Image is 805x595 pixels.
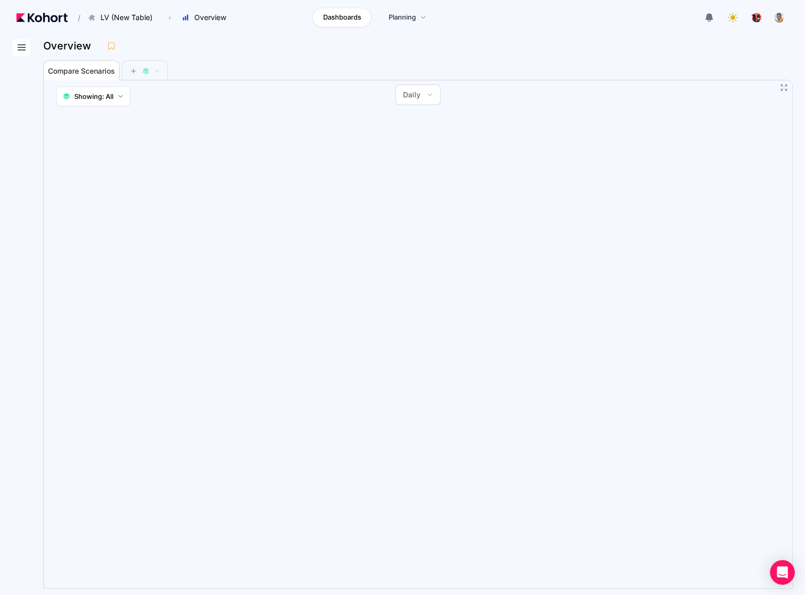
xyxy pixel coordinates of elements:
[74,91,113,101] span: Showing: All
[82,9,163,26] button: LV (New Table)
[389,12,416,23] span: Planning
[312,8,372,27] a: Dashboards
[396,85,440,105] button: Daily
[56,87,130,106] button: Showing: All
[43,41,97,51] h3: Overview
[378,8,437,27] a: Planning
[770,560,795,585] div: Open Intercom Messenger
[323,12,361,23] span: Dashboards
[780,83,788,92] button: Fullscreen
[70,12,80,23] span: /
[403,90,421,100] span: Daily
[166,13,173,22] span: ›
[100,12,153,23] span: LV (New Table)
[194,12,226,23] span: Overview
[176,9,237,26] button: Overview
[48,67,115,75] span: Compare Scenarios
[751,12,762,23] img: logo_TreesPlease_20230726120307121221.png
[16,13,68,22] img: Kohort logo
